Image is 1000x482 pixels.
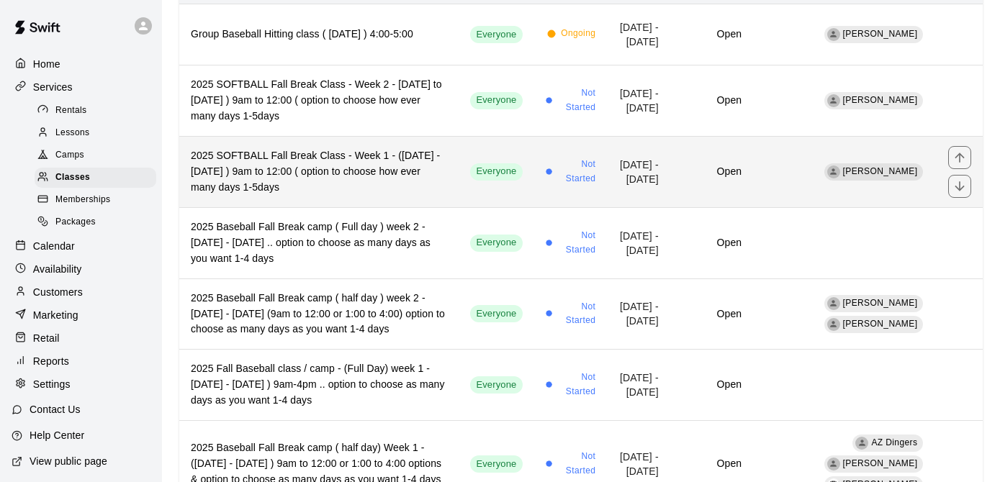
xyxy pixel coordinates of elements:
[607,65,670,136] td: [DATE] - [DATE]
[557,300,595,329] span: Not Started
[470,307,522,321] span: Everyone
[30,428,84,442] p: Help Center
[557,229,595,258] span: Not Started
[607,207,670,278] td: [DATE] - [DATE]
[55,148,84,163] span: Camps
[12,350,150,372] a: Reports
[843,29,918,39] span: [PERSON_NAME]
[35,122,162,144] a: Lessons
[682,93,742,109] h6: Open
[607,278,670,350] td: [DATE] - [DATE]
[827,94,840,107] div: Rocky Parra
[55,193,110,207] span: Memberships
[12,327,150,349] a: Retail
[682,377,742,393] h6: Open
[33,285,83,299] p: Customers
[191,361,447,409] h6: 2025 Fall Baseball class / camp - (Full Day) week 1 - [DATE] - [DATE] ) 9am-4pm .. option to choo...
[12,235,150,257] a: Calendar
[55,215,96,229] span: Packages
[470,458,522,471] span: Everyone
[55,126,90,140] span: Lessons
[12,258,150,280] a: Availability
[191,219,447,267] h6: 2025 Baseball Fall Break camp ( Full day ) week 2 -[DATE] - [DATE] .. option to choose as many da...
[12,304,150,326] a: Marketing
[607,350,670,421] td: [DATE] - [DATE]
[35,212,156,232] div: Packages
[191,148,447,196] h6: 2025 SOFTBALL Fall Break Class - Week 1 - ([DATE] - [DATE] ) 9am to 12:00 ( option to choose how ...
[33,80,73,94] p: Services
[30,454,107,468] p: View public page
[12,53,150,75] a: Home
[843,319,918,329] span: [PERSON_NAME]
[557,450,595,478] span: Not Started
[470,455,522,473] div: This service is visible to all of your customers
[33,262,82,276] p: Availability
[35,101,156,121] div: Rentals
[470,94,522,107] span: Everyone
[470,28,522,42] span: Everyone
[682,164,742,180] h6: Open
[948,146,971,169] button: move item up
[557,86,595,115] span: Not Started
[470,165,522,178] span: Everyone
[682,27,742,42] h6: Open
[827,458,840,470] div: TJ Wilcoxson
[55,170,90,185] span: Classes
[12,76,150,98] a: Services
[843,95,918,105] span: [PERSON_NAME]
[607,136,670,207] td: [DATE] - [DATE]
[827,297,840,310] div: Scott Hairston
[843,458,918,468] span: [PERSON_NAME]
[470,378,522,392] span: Everyone
[33,354,69,368] p: Reports
[470,235,522,252] div: This service is visible to all of your customers
[35,99,162,122] a: Rentals
[35,123,156,143] div: Lessons
[470,236,522,250] span: Everyone
[191,77,447,124] h6: 2025 SOFTBALL Fall Break Class - Week 2 - [DATE] to [DATE] ) 9am to 12:00 ( option to choose how ...
[30,402,81,417] p: Contact Us
[33,377,71,391] p: Settings
[948,175,971,198] button: move item down
[682,306,742,322] h6: Open
[470,26,522,43] div: This service is visible to all of your customers
[35,145,162,167] a: Camps
[557,370,595,399] span: Not Started
[35,212,162,234] a: Packages
[191,291,447,338] h6: 2025 Baseball Fall Break camp ( half day ) week 2 - [DATE] - [DATE] (9am to 12:00 or 1:00 to 4:00...
[470,376,522,394] div: This service is visible to all of your customers
[561,27,595,41] span: Ongoing
[557,158,595,186] span: Not Started
[843,298,918,308] span: [PERSON_NAME]
[33,57,60,71] p: Home
[827,165,840,178] div: Allie Skaggs
[35,167,162,189] a: Classes
[12,373,150,395] a: Settings
[827,318,840,331] div: John Havird
[470,92,522,109] div: This service is visible to all of your customers
[682,235,742,251] h6: Open
[35,190,156,210] div: Memberships
[12,281,150,303] a: Customers
[55,104,87,118] span: Rentals
[33,308,78,322] p: Marketing
[682,456,742,472] h6: Open
[35,145,156,165] div: Camps
[33,331,60,345] p: Retail
[470,305,522,322] div: This service is visible to all of your customers
[191,27,447,42] h6: Group Baseball Hitting class ( [DATE] ) 4:00-5:00
[35,168,156,188] div: Classes
[35,189,162,212] a: Memberships
[607,4,670,65] td: [DATE] - [DATE]
[855,437,868,450] div: AZ Dingers
[843,166,918,176] span: [PERSON_NAME]
[470,163,522,181] div: This service is visible to all of your customers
